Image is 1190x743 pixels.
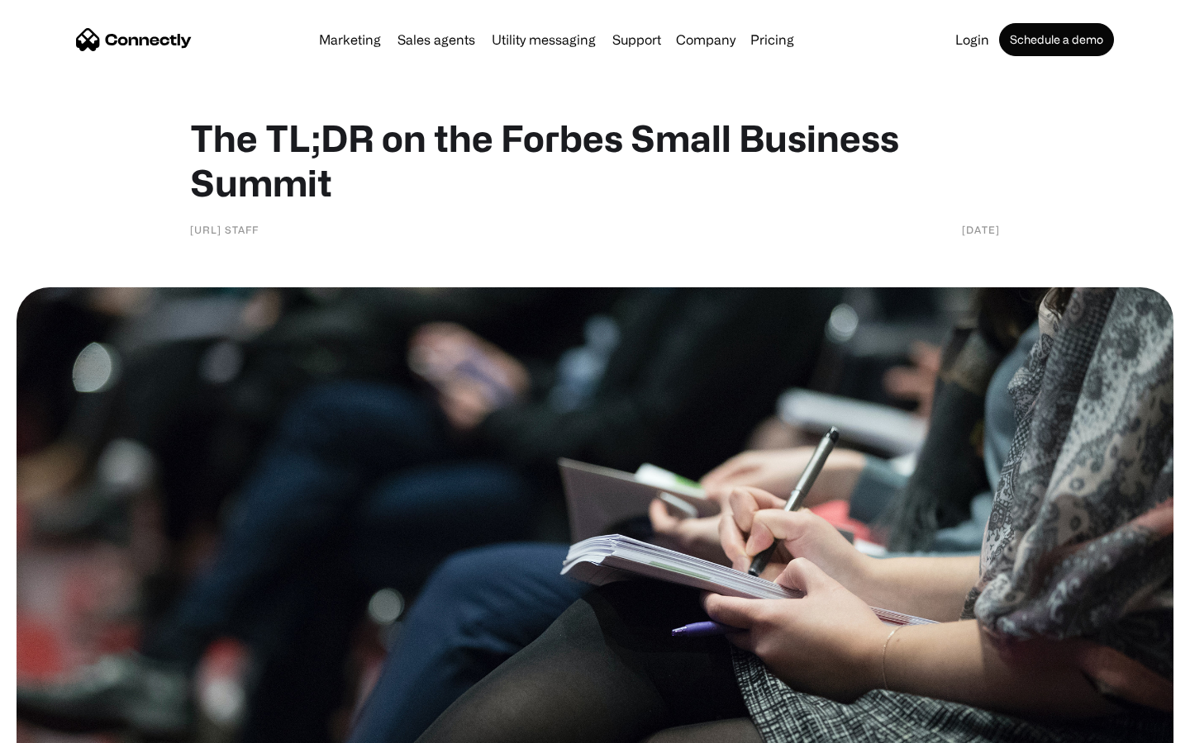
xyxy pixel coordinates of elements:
[744,33,801,46] a: Pricing
[391,33,482,46] a: Sales agents
[485,33,602,46] a: Utility messaging
[999,23,1114,56] a: Schedule a demo
[676,28,735,51] div: Company
[312,33,388,46] a: Marketing
[190,221,259,238] div: [URL] Staff
[962,221,1000,238] div: [DATE]
[190,116,1000,205] h1: The TL;DR on the Forbes Small Business Summit
[606,33,668,46] a: Support
[17,714,99,737] aside: Language selected: English
[949,33,996,46] a: Login
[33,714,99,737] ul: Language list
